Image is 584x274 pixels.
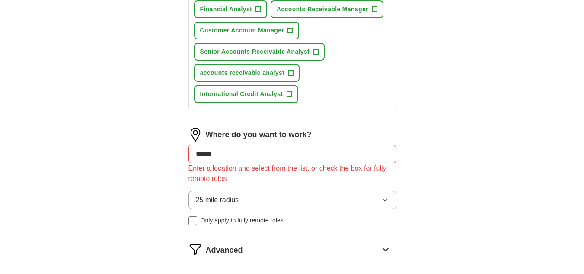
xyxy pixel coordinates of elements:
[200,26,284,35] span: Customer Account Manager
[200,68,284,77] span: accounts receivable analyst
[188,163,396,184] div: Enter a location and select from the list, or check the box for fully remote roles
[206,129,312,141] label: Where do you want to work?
[196,195,239,205] span: 25 mile radius
[194,43,325,61] button: Senior Accounts Receivable Analyst
[194,0,268,18] button: Financial Analyst
[200,90,283,99] span: International Credit Analyst
[188,191,396,209] button: 25 mile radius
[271,0,383,18] button: Accounts Receivable Manager
[200,5,252,14] span: Financial Analyst
[188,242,202,256] img: filter
[201,216,284,225] span: Only apply to fully remote roles
[277,5,368,14] span: Accounts Receivable Manager
[194,64,300,82] button: accounts receivable analyst
[194,22,300,39] button: Customer Account Manager
[188,128,202,142] img: location.png
[194,85,298,103] button: International Credit Analyst
[206,245,243,256] span: Advanced
[188,216,197,225] input: Only apply to fully remote roles
[200,47,310,56] span: Senior Accounts Receivable Analyst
